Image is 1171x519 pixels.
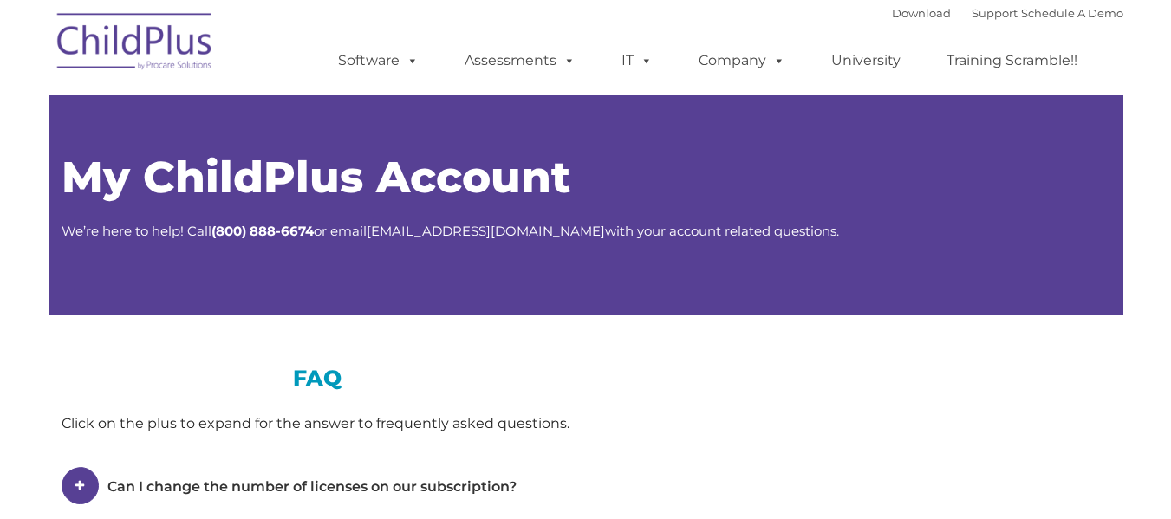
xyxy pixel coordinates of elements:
a: University [814,43,918,78]
a: Download [892,6,951,20]
span: We’re here to help! Call or email with your account related questions. [62,223,839,239]
a: Assessments [447,43,593,78]
a: Training Scramble!! [929,43,1095,78]
span: Can I change the number of licenses on our subscription? [107,478,517,495]
span: My ChildPlus Account [62,151,570,204]
div: Click on the plus to expand for the answer to frequently asked questions. [62,411,573,437]
a: IT [604,43,670,78]
font: | [892,6,1123,20]
a: Company [681,43,803,78]
a: Support [972,6,1018,20]
strong: ( [211,223,216,239]
a: [EMAIL_ADDRESS][DOMAIN_NAME] [367,223,605,239]
a: Software [321,43,436,78]
img: ChildPlus by Procare Solutions [49,1,222,88]
strong: 800) 888-6674 [216,223,314,239]
a: Schedule A Demo [1021,6,1123,20]
h3: FAQ [62,367,573,389]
